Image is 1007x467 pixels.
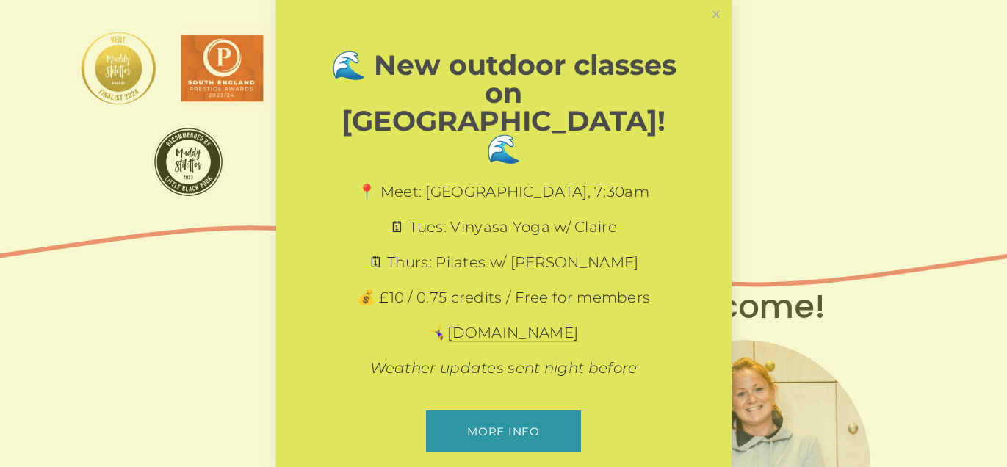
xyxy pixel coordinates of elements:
[703,2,729,28] a: Close
[328,51,680,163] h1: 🌊 New outdoor classes on [GEOGRAPHIC_DATA]! 🌊
[426,410,581,452] a: More info
[328,322,680,343] p: 🤸‍♀️
[328,252,680,272] p: 🗓 Thurs: Pilates w/ [PERSON_NAME]
[328,217,680,237] p: 🗓 Tues: Vinyasa Yoga w/ Claire
[447,324,578,342] a: [DOMAIN_NAME]
[328,181,680,202] p: 📍 Meet: [GEOGRAPHIC_DATA], 7:30am
[370,359,638,377] em: Weather updates sent night before
[328,287,680,308] p: 💰 £10 / 0.75 credits / Free for members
